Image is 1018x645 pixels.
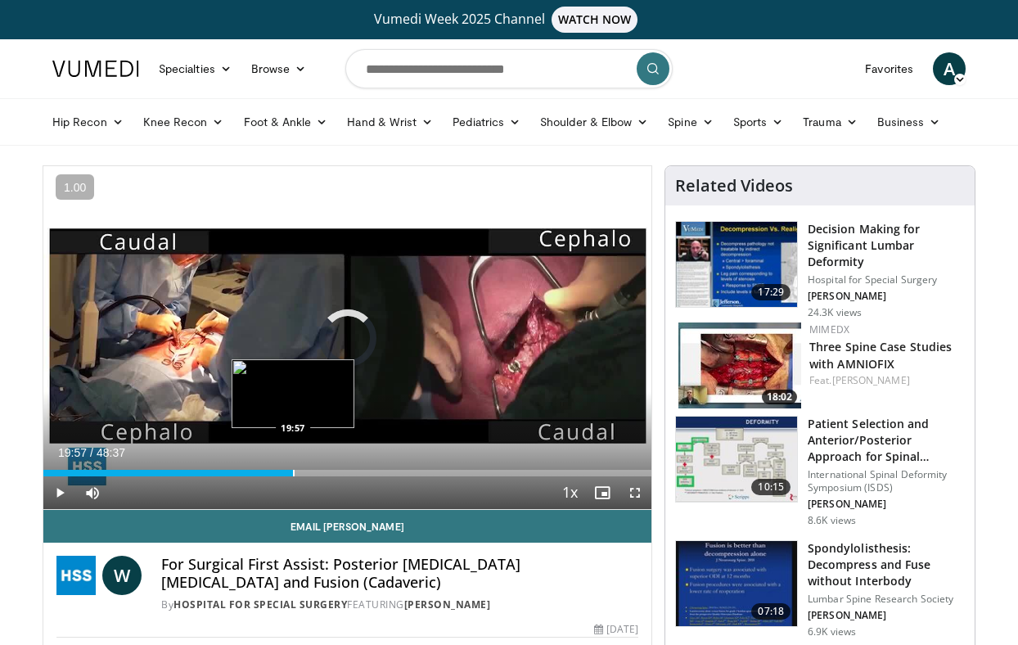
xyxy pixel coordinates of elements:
[751,603,791,620] span: 07:18
[675,416,965,527] a: 10:15 Patient Selection and Anterior/Posterior Approach for Spinal Deformi… International Spinal ...
[808,514,856,527] p: 8.6K views
[55,7,963,33] a: Vumedi Week 2025 ChannelWATCH NOW
[594,622,638,637] div: [DATE]
[933,52,966,85] a: A
[58,446,87,459] span: 19:57
[56,556,96,595] img: Hospital for Special Surgery
[808,221,965,270] h3: Decision Making for Significant Lumbar Deformity
[232,359,354,428] img: image.jpeg
[97,446,125,459] span: 48:37
[43,106,133,138] a: Hip Recon
[161,598,638,612] div: By FEATURING
[808,306,862,319] p: 24.3K views
[102,556,142,595] a: W
[90,446,93,459] span: /
[751,284,791,300] span: 17:29
[43,510,651,543] a: Email [PERSON_NAME]
[808,273,965,286] p: Hospital for Special Surgery
[809,322,849,336] a: MIMEDX
[133,106,234,138] a: Knee Recon
[345,49,673,88] input: Search topics, interventions
[173,598,347,611] a: Hospital for Special Surgery
[808,540,965,589] h3: Spondylolisthesis: Decompress and Fuse without Interbody
[149,52,241,85] a: Specialties
[676,541,797,626] img: 97801bed-5de1-4037-bed6-2d7170b090cf.150x105_q85_crop-smart_upscale.jpg
[552,7,638,33] span: WATCH NOW
[658,106,723,138] a: Spine
[241,52,317,85] a: Browse
[337,106,443,138] a: Hand & Wrist
[762,390,797,404] span: 18:02
[619,476,651,509] button: Fullscreen
[676,222,797,307] img: 316497_0000_1.png.150x105_q85_crop-smart_upscale.jpg
[404,598,491,611] a: [PERSON_NAME]
[832,373,910,387] a: [PERSON_NAME]
[793,106,867,138] a: Trauma
[678,322,801,408] a: 18:02
[808,498,965,511] p: [PERSON_NAME]
[43,470,651,476] div: Progress Bar
[76,476,109,509] button: Mute
[867,106,951,138] a: Business
[809,373,962,388] div: Feat.
[586,476,619,509] button: Enable picture-in-picture mode
[675,540,965,638] a: 07:18 Spondylolisthesis: Decompress and Fuse without Interbody Lumbar Spine Research Society [PER...
[808,593,965,606] p: Lumbar Spine Research Society
[675,221,965,319] a: 17:29 Decision Making for Significant Lumbar Deformity Hospital for Special Surgery [PERSON_NAME]...
[751,479,791,495] span: 10:15
[808,625,856,638] p: 6.9K views
[676,417,797,502] img: beefc228-5859-4966-8bc6-4c9aecbbf021.150x105_q85_crop-smart_upscale.jpg
[43,476,76,509] button: Play
[808,609,965,622] p: [PERSON_NAME]
[808,290,965,303] p: [PERSON_NAME]
[43,166,651,510] video-js: Video Player
[530,106,658,138] a: Shoulder & Elbow
[678,322,801,408] img: 34c974b5-e942-4b60-b0f4-1f83c610957b.150x105_q85_crop-smart_upscale.jpg
[675,176,793,196] h4: Related Videos
[52,61,139,77] img: VuMedi Logo
[723,106,794,138] a: Sports
[443,106,530,138] a: Pediatrics
[161,556,638,591] h4: For Surgical First Assist: Posterior [MEDICAL_DATA] [MEDICAL_DATA] and Fusion (Cadaveric)
[808,416,965,465] h3: Patient Selection and Anterior/Posterior Approach for Spinal Deformi…
[855,52,923,85] a: Favorites
[809,339,952,372] a: Three Spine Case Studies with AMNIOFIX
[808,468,965,494] p: International Spinal Deformity Symposium (ISDS)
[234,106,338,138] a: Foot & Ankle
[553,476,586,509] button: Playback Rate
